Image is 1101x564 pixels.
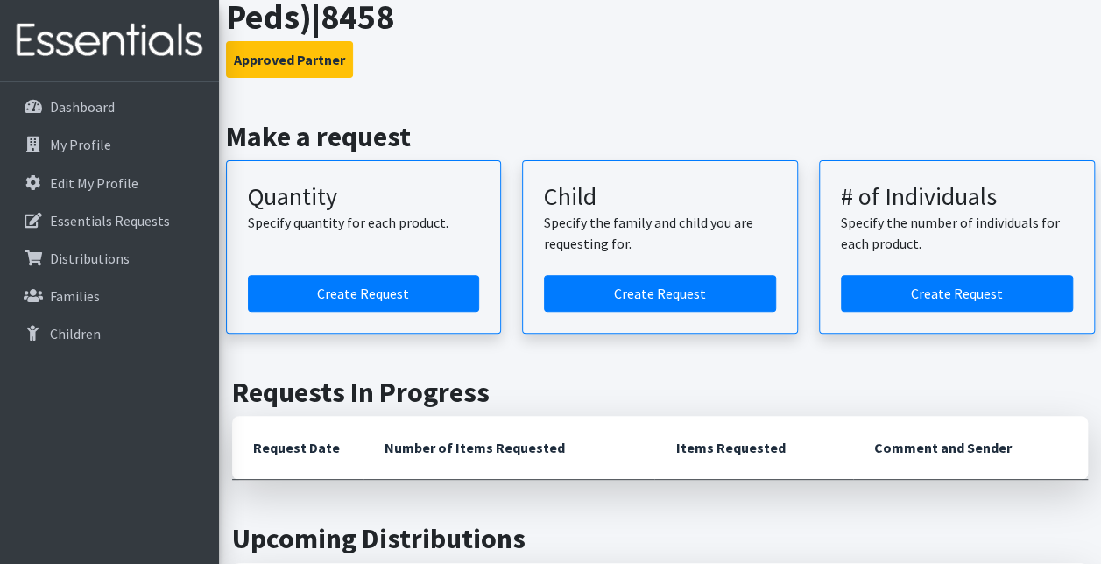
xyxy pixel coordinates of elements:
[363,416,654,480] th: Number of Items Requested
[226,120,1095,153] h2: Make a request
[544,275,776,312] a: Create a request for a child or family
[7,203,212,238] a: Essentials Requests
[50,136,111,153] p: My Profile
[248,212,480,233] p: Specify quantity for each product.
[50,250,130,267] p: Distributions
[7,89,212,124] a: Dashboard
[7,11,212,70] img: HumanEssentials
[50,212,170,229] p: Essentials Requests
[248,182,480,212] h3: Quantity
[50,325,101,342] p: Children
[544,212,776,254] p: Specify the family and child you are requesting for.
[853,416,1088,480] th: Comment and Sender
[50,174,138,192] p: Edit My Profile
[7,316,212,351] a: Children
[841,212,1073,254] p: Specify the number of individuals for each product.
[7,127,212,162] a: My Profile
[248,275,480,312] a: Create a request by quantity
[50,287,100,305] p: Families
[226,41,353,78] button: Approved Partner
[7,166,212,201] a: Edit My Profile
[841,275,1073,312] a: Create a request by number of individuals
[232,376,1088,409] h2: Requests In Progress
[232,522,1088,555] h2: Upcoming Distributions
[232,416,363,480] th: Request Date
[654,416,852,480] th: Items Requested
[544,182,776,212] h3: Child
[50,98,115,116] p: Dashboard
[841,182,1073,212] h3: # of Individuals
[7,278,212,314] a: Families
[7,241,212,276] a: Distributions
